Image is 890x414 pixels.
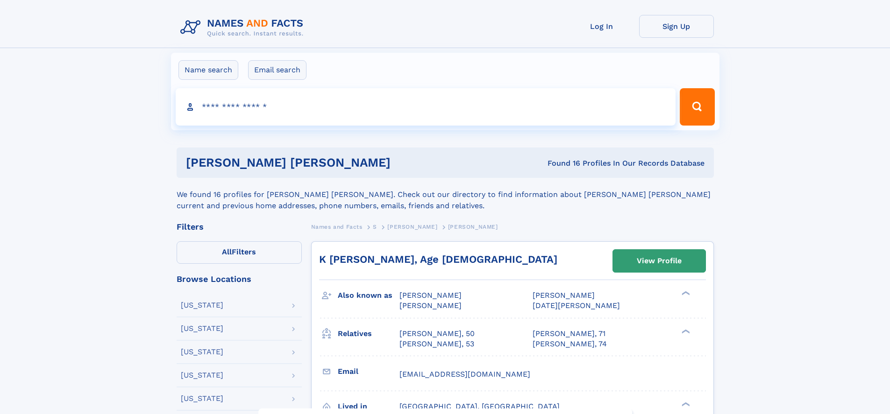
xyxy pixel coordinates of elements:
[639,15,714,38] a: Sign Up
[186,157,469,168] h1: [PERSON_NAME] [PERSON_NAME]
[680,88,714,126] button: Search Button
[177,241,302,264] label: Filters
[533,339,607,349] a: [PERSON_NAME], 74
[181,372,223,379] div: [US_STATE]
[319,253,557,265] a: K [PERSON_NAME], Age [DEMOGRAPHIC_DATA]
[338,326,399,342] h3: Relatives
[181,348,223,356] div: [US_STATE]
[222,247,232,256] span: All
[387,221,437,232] a: [PERSON_NAME]
[373,221,377,232] a: S
[399,402,560,411] span: [GEOGRAPHIC_DATA], [GEOGRAPHIC_DATA]
[399,301,462,310] span: [PERSON_NAME]
[399,291,462,300] span: [PERSON_NAME]
[181,302,223,309] div: [US_STATE]
[399,329,475,339] a: [PERSON_NAME], 50
[469,158,705,168] div: Found 16 Profiles In Our Records Database
[177,178,714,211] div: We found 16 profiles for [PERSON_NAME] [PERSON_NAME]. Check out our directory to find information...
[637,250,682,272] div: View Profile
[679,328,691,334] div: ❯
[399,370,530,379] span: [EMAIL_ADDRESS][DOMAIN_NAME]
[679,401,691,407] div: ❯
[533,329,605,339] a: [PERSON_NAME], 71
[613,250,705,272] a: View Profile
[178,60,238,80] label: Name search
[177,15,311,40] img: Logo Names and Facts
[533,301,620,310] span: [DATE][PERSON_NAME]
[181,325,223,332] div: [US_STATE]
[448,224,498,230] span: [PERSON_NAME]
[338,288,399,303] h3: Also known as
[399,339,474,349] a: [PERSON_NAME], 53
[564,15,639,38] a: Log In
[533,291,595,300] span: [PERSON_NAME]
[176,88,676,126] input: search input
[181,395,223,402] div: [US_STATE]
[311,221,363,232] a: Names and Facts
[679,290,691,296] div: ❯
[387,224,437,230] span: [PERSON_NAME]
[177,223,302,231] div: Filters
[338,364,399,379] h3: Email
[373,224,377,230] span: S
[248,60,306,80] label: Email search
[177,275,302,283] div: Browse Locations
